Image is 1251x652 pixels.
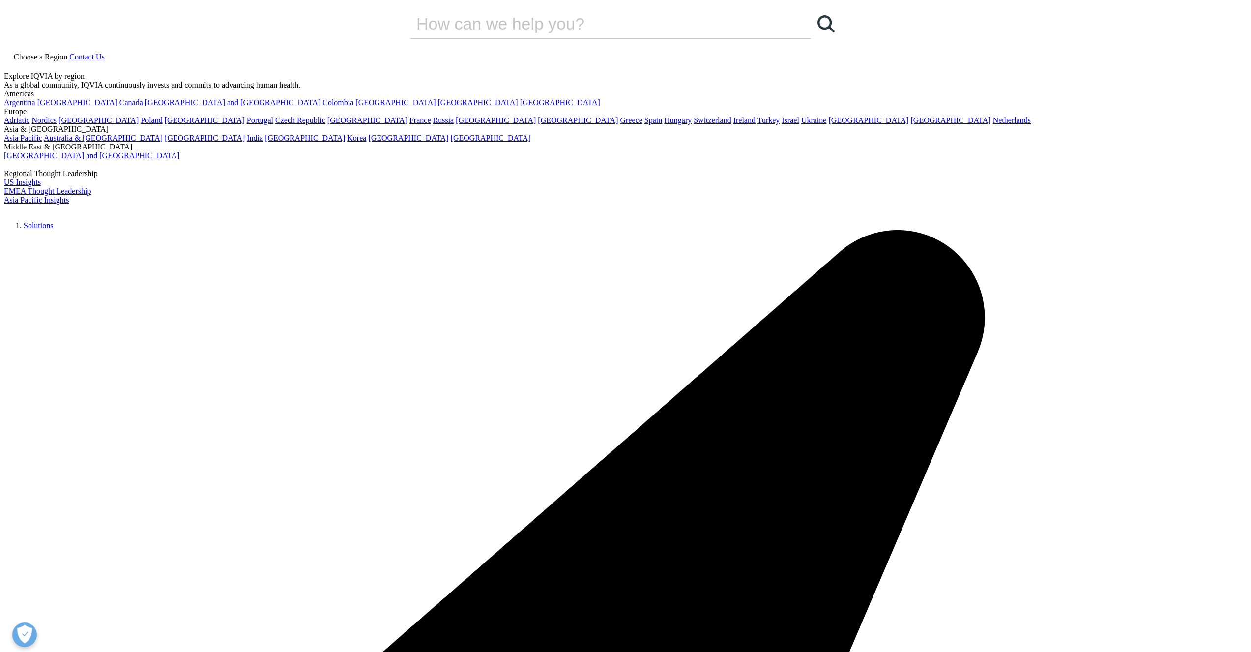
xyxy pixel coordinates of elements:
[247,116,273,124] a: Portugal
[14,53,67,61] span: Choose a Region
[44,134,163,142] a: Australia & [GEOGRAPHIC_DATA]
[811,9,841,38] a: Search
[4,134,42,142] a: Asia Pacific
[322,98,353,107] a: Colombia
[4,107,1247,116] div: Europe
[145,98,320,107] a: [GEOGRAPHIC_DATA] and [GEOGRAPHIC_DATA]
[782,116,799,124] a: Israel
[4,151,179,160] a: [GEOGRAPHIC_DATA] and [GEOGRAPHIC_DATA]
[451,134,531,142] a: [GEOGRAPHIC_DATA]
[37,98,117,107] a: [GEOGRAPHIC_DATA]
[644,116,662,124] a: Spain
[165,134,245,142] a: [GEOGRAPHIC_DATA]
[4,143,1247,151] div: Middle East & [GEOGRAPHIC_DATA]
[828,116,908,124] a: [GEOGRAPHIC_DATA]
[817,15,835,32] svg: Search
[347,134,366,142] a: Korea
[4,116,29,124] a: Adriatic
[4,89,1247,98] div: Americas
[664,116,692,124] a: Hungary
[275,116,325,124] a: Czech Republic
[247,134,263,142] a: India
[141,116,162,124] a: Poland
[4,178,41,186] a: US Insights
[368,134,448,142] a: [GEOGRAPHIC_DATA]
[4,125,1247,134] div: Asia & [GEOGRAPHIC_DATA]
[4,187,91,195] a: EMEA Thought Leadership
[538,116,618,124] a: [GEOGRAPHIC_DATA]
[733,116,756,124] a: Ireland
[438,98,518,107] a: [GEOGRAPHIC_DATA]
[433,116,454,124] a: Russia
[119,98,143,107] a: Canada
[4,98,35,107] a: Argentina
[69,53,105,61] a: Contact Us
[409,116,431,124] a: France
[757,116,780,124] a: Turkey
[801,116,827,124] a: Ukraine
[4,196,69,204] a: Asia Pacific Insights
[165,116,245,124] a: [GEOGRAPHIC_DATA]
[327,116,407,124] a: [GEOGRAPHIC_DATA]
[58,116,139,124] a: [GEOGRAPHIC_DATA]
[620,116,642,124] a: Greece
[4,169,1247,178] div: Regional Thought Leadership
[456,116,536,124] a: [GEOGRAPHIC_DATA]
[4,81,1247,89] div: As a global community, IQVIA continuously invests and commits to advancing human health.
[12,622,37,647] button: Otwórz Preferencje
[355,98,436,107] a: [GEOGRAPHIC_DATA]
[911,116,991,124] a: [GEOGRAPHIC_DATA]
[520,98,600,107] a: [GEOGRAPHIC_DATA]
[265,134,345,142] a: [GEOGRAPHIC_DATA]
[410,9,783,38] input: Search
[24,221,53,230] a: Solutions
[694,116,731,124] a: Switzerland
[4,72,1247,81] div: Explore IQVIA by region
[31,116,57,124] a: Nordics
[993,116,1031,124] a: Netherlands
